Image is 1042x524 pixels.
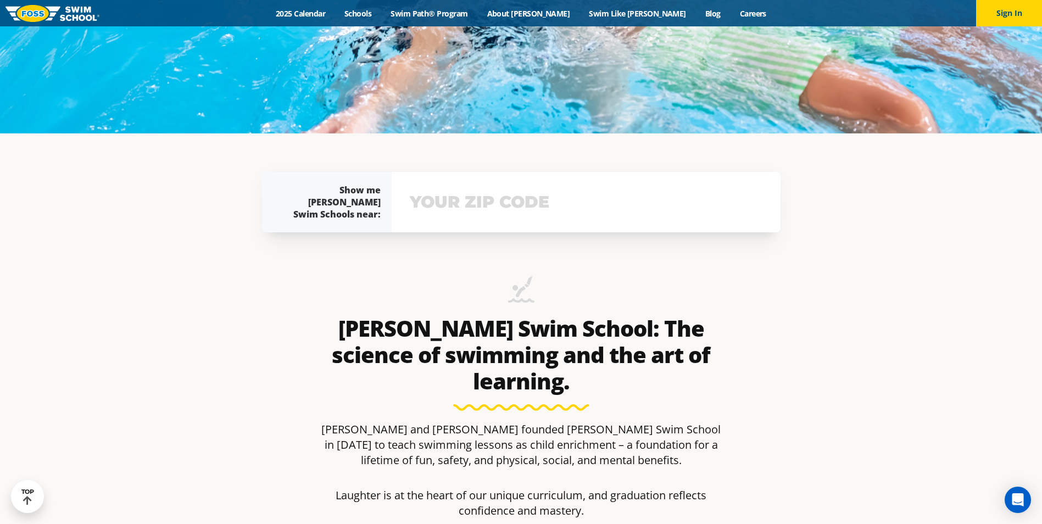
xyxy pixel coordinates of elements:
[381,8,477,19] a: Swim Path® Program
[284,184,381,220] div: Show me [PERSON_NAME] Swim Schools near:
[730,8,776,19] a: Careers
[5,5,99,22] img: FOSS Swim School Logo
[695,8,730,19] a: Blog
[407,186,765,218] input: YOUR ZIP CODE
[266,8,335,19] a: 2025 Calendar
[21,488,34,505] div: TOP
[579,8,696,19] a: Swim Like [PERSON_NAME]
[317,488,726,519] p: Laughter is at the heart of our unique curriculum, and graduation reflects confidence and mastery.
[508,276,534,310] img: icon-swimming-diving-2.png
[1005,487,1031,513] div: Open Intercom Messenger
[317,422,726,468] p: [PERSON_NAME] and [PERSON_NAME] founded [PERSON_NAME] Swim School in [DATE] to teach swimming les...
[317,315,726,394] h2: [PERSON_NAME] Swim School: The science of swimming and the art of learning.
[335,8,381,19] a: Schools
[477,8,579,19] a: About [PERSON_NAME]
